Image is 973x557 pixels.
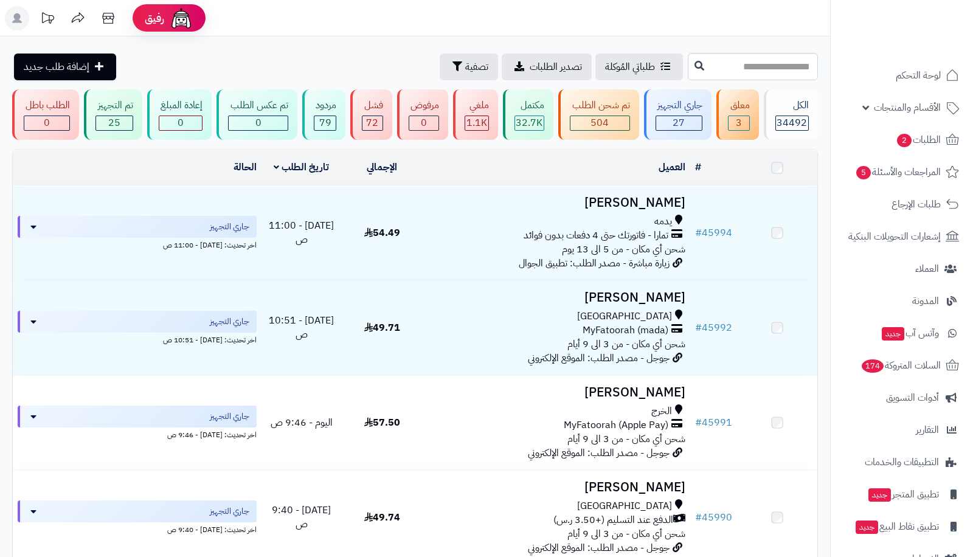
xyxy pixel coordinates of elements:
a: مكتمل 32.7K [500,89,556,140]
img: ai-face.png [169,6,193,30]
span: إشعارات التحويلات البنكية [848,228,941,245]
span: 0 [178,116,184,130]
span: الطلبات [896,131,941,148]
a: #45992 [695,320,732,335]
span: جوجل - مصدر الطلب: الموقع الإلكتروني [528,351,670,365]
a: طلبات الإرجاع [838,190,966,219]
span: 57.50 [364,415,400,430]
span: [DATE] - 11:00 ص [269,218,334,247]
span: 49.71 [364,320,400,335]
span: السلات المتروكة [860,357,941,374]
span: شحن أي مكان - من 3 الى 9 أيام [567,527,685,541]
a: #45994 [695,226,732,240]
span: 25 [108,116,120,130]
div: 0 [409,116,438,130]
span: 72 [366,116,378,130]
span: # [695,415,702,430]
div: اخر تحديث: [DATE] - 10:51 ص [18,333,257,345]
div: الكل [775,99,809,112]
span: 0 [421,116,427,130]
a: تاريخ الطلب [274,160,329,175]
span: جاري التجهيز [210,505,249,517]
a: التقارير [838,415,966,445]
span: # [695,226,702,240]
div: 27 [656,116,702,130]
div: 32651 [515,116,544,130]
div: 0 [159,116,202,130]
span: العملاء [915,260,939,277]
a: الإجمالي [367,160,397,175]
a: ملغي 1.1K [451,89,500,140]
span: المراجعات والأسئلة [855,164,941,181]
button: تصفية [440,54,498,80]
span: 2 [896,133,912,148]
span: MyFatoorah (Apple Pay) [564,418,668,432]
span: # [695,510,702,525]
a: الكل34492 [761,89,820,140]
div: 25 [96,116,132,130]
span: الخرج [651,404,672,418]
div: اخر تحديث: [DATE] - 9:40 ص [18,522,257,535]
div: 504 [570,116,629,130]
a: وآتس آبجديد [838,319,966,348]
a: # [695,160,701,175]
div: 0 [229,116,287,130]
div: إعادة المبلغ [159,99,203,112]
a: تم شحن الطلب 504 [556,89,641,140]
div: مرفوض [409,99,439,112]
div: 1131 [465,116,488,130]
a: مردود 79 [300,89,348,140]
div: 0 [24,116,69,130]
a: العميل [659,160,685,175]
div: الطلب باطل [24,99,70,112]
div: تم شحن الطلب [570,99,629,112]
a: إشعارات التحويلات البنكية [838,222,966,251]
span: جديد [868,488,891,502]
div: مردود [314,99,336,112]
span: جوجل - مصدر الطلب: الموقع الإلكتروني [528,541,670,555]
div: 3 [729,116,749,130]
span: 0 [44,116,50,130]
span: 5 [856,165,871,180]
span: جاري التجهيز [210,316,249,328]
span: [GEOGRAPHIC_DATA] [577,499,672,513]
h3: [PERSON_NAME] [427,291,685,305]
span: شحن أي مكان - من 3 الى 9 أيام [567,432,685,446]
div: 72 [362,116,382,130]
div: معلق [728,99,749,112]
span: التطبيقات والخدمات [865,454,939,471]
span: إضافة طلب جديد [24,60,89,74]
a: مرفوض 0 [395,89,451,140]
span: جاري التجهيز [210,221,249,233]
div: تم التجهيز [95,99,133,112]
a: المراجعات والأسئلة5 [838,157,966,187]
span: 49.74 [364,510,400,525]
div: اخر تحديث: [DATE] - 11:00 ص [18,238,257,251]
span: جديد [856,521,878,534]
span: اليوم - 9:46 ص [271,415,333,430]
a: أدوات التسويق [838,383,966,412]
span: تصدير الطلبات [530,60,582,74]
a: الحالة [234,160,257,175]
span: لوحة التحكم [896,67,941,84]
a: #45991 [695,415,732,430]
span: زيارة مباشرة - مصدر الطلب: تطبيق الجوال [519,256,670,271]
a: المدونة [838,286,966,316]
span: [DATE] - 9:40 ص [272,503,331,531]
a: لوحة التحكم [838,61,966,90]
img: logo-2.png [890,18,961,44]
span: 32.7K [516,116,542,130]
div: ملغي [465,99,488,112]
span: شحن أي مكان - من 3 الى 9 أيام [567,337,685,351]
span: 54.49 [364,226,400,240]
div: فشل [362,99,383,112]
span: 1.1K [466,116,487,130]
div: 79 [314,116,336,130]
span: جاري التجهيز [210,410,249,423]
div: مكتمل [514,99,544,112]
span: تصفية [465,60,488,74]
span: 0 [255,116,261,130]
span: المدونة [912,292,939,310]
span: الأقسام والمنتجات [874,99,941,116]
a: طلباتي المُوكلة [595,54,683,80]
